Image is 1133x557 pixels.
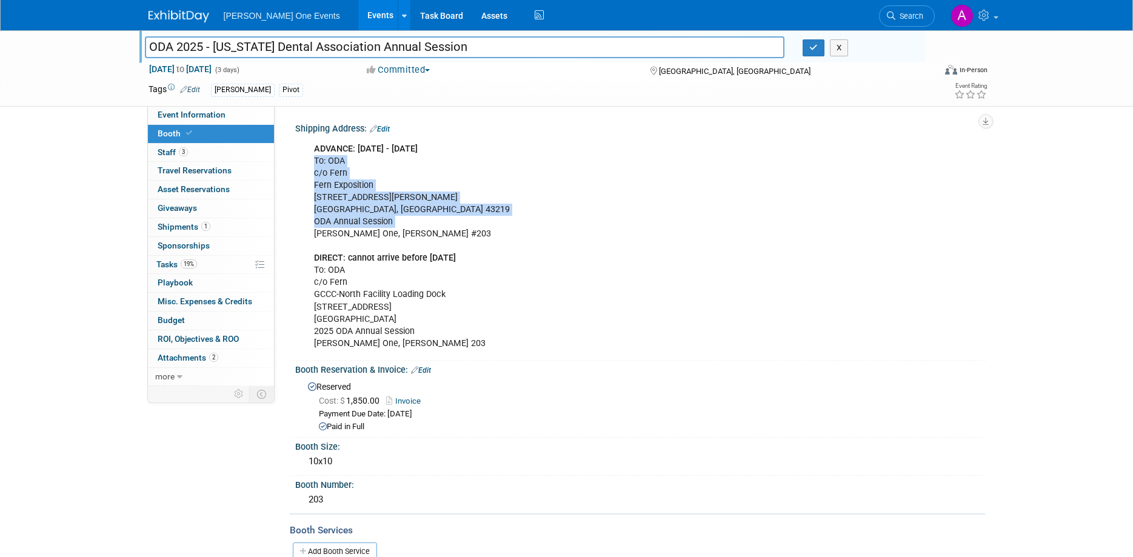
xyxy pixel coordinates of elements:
span: 2 [209,353,218,362]
div: Shipping Address: [295,119,985,135]
img: Format-Inperson.png [945,65,957,75]
div: 10x10 [304,452,976,471]
div: Event Format [863,63,988,81]
div: Booth Size: [295,438,985,453]
div: Payment Due Date: [DATE] [319,409,976,420]
span: (3 days) [214,66,239,74]
span: Giveaways [158,203,197,213]
a: ROI, Objectives & ROO [148,330,274,349]
b: DIRECT: cannot arrive before [DATE] [314,253,456,263]
span: Sponsorships [158,241,210,250]
button: Committed [363,64,435,76]
span: 1 [201,222,210,231]
div: In-Person [959,65,988,75]
span: Budget [158,315,185,325]
span: Shipments [158,222,210,232]
span: ROI, Objectives & ROO [158,334,239,344]
a: Budget [148,312,274,330]
a: Edit [180,85,200,94]
a: Misc. Expenses & Credits [148,293,274,311]
span: Misc. Expenses & Credits [158,296,252,306]
div: 203 [304,490,976,509]
span: 3 [179,147,188,156]
i: Booth reservation complete [186,130,192,136]
span: Event Information [158,110,226,119]
span: more [155,372,175,381]
span: Search [895,12,923,21]
a: Playbook [148,274,274,292]
a: Tasks19% [148,256,274,274]
span: Tasks [156,259,197,269]
td: Toggle Event Tabs [249,386,274,402]
span: Booth [158,128,195,138]
span: [DATE] [DATE] [149,64,212,75]
button: X [830,39,849,56]
a: Event Information [148,106,274,124]
span: 1,850.00 [319,396,384,405]
div: Booth Number: [295,476,985,491]
span: Travel Reservations [158,165,232,175]
div: Pivot [279,84,303,96]
a: Sponsorships [148,237,274,255]
span: [PERSON_NAME] One Events [224,11,340,21]
a: Giveaways [148,199,274,218]
a: Edit [411,366,431,375]
a: Shipments1 [148,218,274,236]
a: Staff3 [148,144,274,162]
a: Asset Reservations [148,181,274,199]
span: to [175,64,186,74]
span: Cost: $ [319,396,346,405]
span: Asset Reservations [158,184,230,194]
div: Event Rating [954,83,987,89]
span: Attachments [158,353,218,362]
td: Tags [149,83,200,97]
div: Booth Services [290,524,985,537]
a: Booth [148,125,274,143]
a: Travel Reservations [148,162,274,180]
a: more [148,368,274,386]
div: [PERSON_NAME] [211,84,275,96]
a: Attachments2 [148,349,274,367]
span: 19% [181,259,197,268]
div: Booth Reservation & Invoice: [295,361,985,376]
span: Staff [158,147,188,157]
img: ExhibitDay [149,10,209,22]
img: Amanda Bartschi [951,4,974,27]
span: [GEOGRAPHIC_DATA], [GEOGRAPHIC_DATA] [659,67,810,76]
a: Search [879,5,935,27]
div: Paid in Full [319,421,976,433]
div: Reserved [304,378,976,433]
span: Playbook [158,278,193,287]
a: Edit [370,125,390,133]
a: Invoice [386,396,427,405]
b: ADVANCE: [DATE] - [DATE] [314,144,418,154]
td: Personalize Event Tab Strip [229,386,250,402]
div: To: ODA c/o Fern Fern Exposition [STREET_ADDRESS][PERSON_NAME] [GEOGRAPHIC_DATA], [GEOGRAPHIC_DAT... [306,137,852,356]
